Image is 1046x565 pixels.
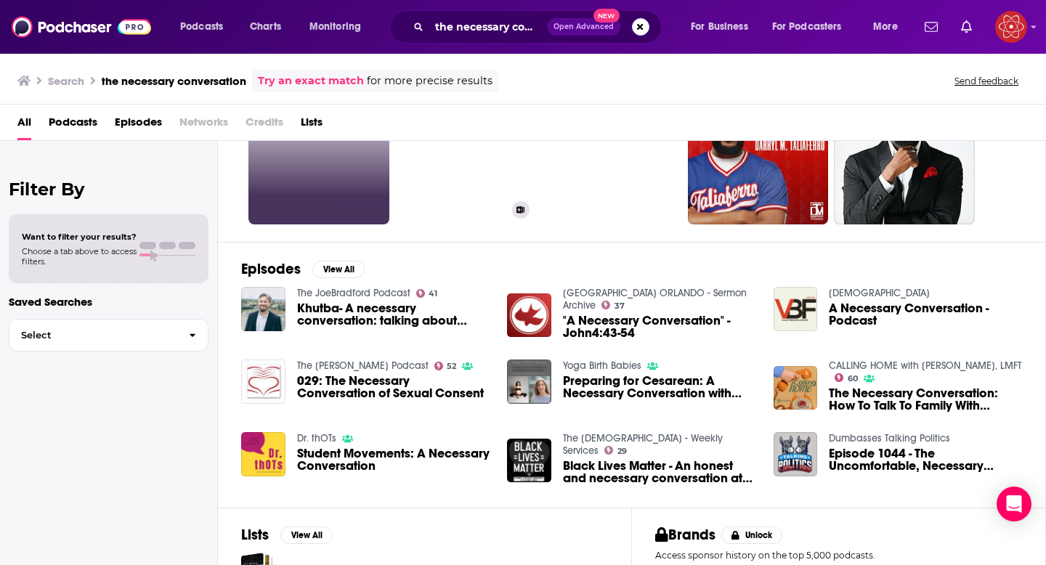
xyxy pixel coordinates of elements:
a: 7 [541,84,682,224]
img: 029: The Necessary Conversation of Sexual Consent [241,359,285,404]
span: For Podcasters [772,17,842,37]
div: Open Intercom Messenger [997,487,1031,521]
a: EpisodesView All [241,260,365,278]
a: Lists [301,110,323,140]
a: Student Movements: A Necessary Conversation [297,447,490,472]
div: Search podcasts, credits, & more... [403,10,676,44]
img: A Necessary Conversation -Podcast [774,287,818,331]
h3: Search [48,74,84,88]
span: 60 [848,375,858,382]
span: Black Lives Matter - An honest and necessary conversation at [DEMOGRAPHIC_DATA][GEOGRAPHIC_DATA] [563,460,756,484]
button: Send feedback [950,75,1023,87]
img: Preparing for Cesarean: A Necessary Conversation with Mary Esther Malloy [507,359,551,404]
button: Unlock [721,527,783,544]
h3: Can of Worms: Necessary and Honest Conversation [401,204,506,216]
span: Select [9,330,177,340]
a: All [17,110,31,140]
a: Khutba- A necessary conversation: talking about death [297,302,490,327]
img: Podchaser - Follow, Share and Rate Podcasts [12,13,151,41]
a: The Natasha Helfer Podcast [297,359,429,372]
img: Student Movements: A Necessary Conversation [241,432,285,476]
a: "A Necessary Conversation" - John4:43-54 [563,314,756,339]
p: Saved Searches [9,295,208,309]
h2: Episodes [241,260,301,278]
span: Want to filter your results? [22,232,137,242]
img: User Profile [995,11,1027,43]
a: 60 [835,373,858,382]
button: open menu [763,15,863,38]
a: The Summit Church - Weekly Services [563,432,723,457]
button: open menu [681,15,766,38]
a: Dumbasses Talking Politics [829,432,950,444]
a: The Necessary Conversation: How To Talk To Family With Different Political Beliefs [829,387,1022,412]
a: Podcasts [49,110,97,140]
a: Preparing for Cesarean: A Necessary Conversation with Mary Esther Malloy [563,375,756,399]
button: open menu [299,15,380,38]
span: Logged in as AtomicAudio [995,11,1027,43]
img: Khutba- A necessary conversation: talking about death [241,287,285,331]
a: Episodes [115,110,162,140]
a: 52 [434,362,457,370]
button: Select [9,319,208,351]
a: ListsView All [241,526,333,544]
span: Monitoring [309,17,361,37]
span: 41 [429,290,437,297]
span: Podcasts [180,17,223,37]
span: More [873,17,898,37]
a: Can of Worms: Necessary and Honest Conversation [395,84,536,224]
span: Open Advanced [554,23,614,31]
button: View All [312,261,365,278]
a: 37 [601,301,625,309]
h2: Lists [241,526,269,544]
img: "A Necessary Conversation" - John4:43-54 [507,293,551,338]
a: 41 [416,289,438,298]
a: Black Lives Matter - An honest and necessary conversation at The Summit Church [563,460,756,484]
a: Yoga Birth Babies [563,359,641,372]
h3: the necessary conversation [102,74,246,88]
button: open menu [170,15,242,38]
a: VBF CHURCH [829,287,930,299]
span: for more precise results [367,73,492,89]
button: Open AdvancedNew [547,18,620,36]
a: 29 [604,446,627,455]
a: The JoeBradford Podcast [297,287,410,299]
a: CALLING HOME with Whitney Goodman, LMFT [829,359,1021,372]
span: Credits [246,110,283,140]
span: New [593,9,620,23]
img: The Necessary Conversation: How To Talk To Family With Different Political Beliefs [774,366,818,410]
button: Show profile menu [995,11,1027,43]
span: 52 [447,363,456,370]
a: Episode 1044 - The Uncomfortable, Necessary Conversation [829,447,1022,472]
img: Episode 1044 - The Uncomfortable, Necessary Conversation [774,432,818,476]
span: Preparing for Cesarean: A Necessary Conversation with [PERSON_NAME] [563,375,756,399]
a: Try an exact match [258,73,364,89]
a: 029: The Necessary Conversation of Sexual Consent [297,375,490,399]
span: Charts [250,17,281,37]
a: Show notifications dropdown [955,15,978,39]
span: 29 [617,448,627,455]
input: Search podcasts, credits, & more... [429,15,547,38]
a: CALVARY CHAPEL ORLANDO - Sermon Archive [563,287,747,312]
img: Black Lives Matter - An honest and necessary conversation at The Summit Church [507,439,551,483]
a: A Necessary Conversation -Podcast [829,302,1022,327]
